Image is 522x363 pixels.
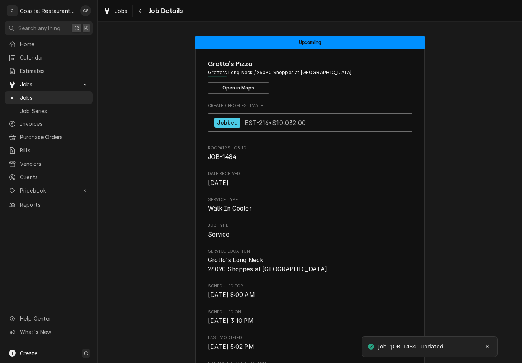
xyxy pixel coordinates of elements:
span: Clients [20,173,89,181]
div: Jobbed [214,118,241,128]
span: Upcoming [299,40,321,45]
a: Calendar [5,51,93,64]
span: Name [208,59,412,69]
span: Create [20,350,37,357]
a: Go to Jobs [5,78,93,91]
span: Last Modified [208,342,412,352]
div: CS [80,5,91,16]
a: Estimates [5,65,93,77]
a: Go to What's New [5,326,93,338]
span: EST-216 • $10,032.00 [245,118,306,126]
span: Purchase Orders [20,133,89,141]
span: Scheduled On [208,316,412,326]
a: Invoices [5,117,93,130]
span: Calendar [20,53,89,62]
a: Reports [5,198,93,211]
span: Roopairs Job ID [208,152,412,162]
span: Search anything [18,24,60,32]
span: Job Type [208,230,412,239]
button: Open in Maps [208,82,269,94]
span: What's New [20,328,88,336]
span: Estimates [20,67,89,75]
span: Invoices [20,120,89,128]
span: Service Location [208,256,412,274]
a: Go to Pricebook [5,184,93,197]
span: Job Details [146,6,183,16]
span: Grotto's Long Neck 26090 Shoppes at [GEOGRAPHIC_DATA] [208,256,327,273]
span: Pricebook [20,186,78,194]
span: Address [208,69,412,76]
span: Job Series [20,107,89,115]
a: Jobs [100,5,131,17]
button: Navigate back [134,5,146,17]
div: Chris Sockriter's Avatar [80,5,91,16]
span: Home [20,40,89,48]
span: Created From Estimate [208,103,412,109]
span: Job Type [208,222,412,228]
a: Bills [5,144,93,157]
div: Job "JOB-1484" updated [378,343,445,351]
span: Walk In Cooler [208,205,251,212]
span: Jobs [115,7,128,15]
div: Client Information [208,59,412,94]
a: Clients [5,171,93,183]
span: Scheduled For [208,290,412,300]
div: C [7,5,18,16]
a: Job Series [5,105,93,117]
a: Go to Help Center [5,312,93,325]
span: Last Modified [208,335,412,341]
span: C [84,349,88,357]
span: JOB-1484 [208,153,237,160]
a: Jobs [5,91,93,104]
span: Service Type [208,204,412,213]
div: Coastal Restaurant Repair [20,7,76,15]
div: Last Modified [208,335,412,351]
span: Jobs [20,94,89,102]
span: [DATE] 8:00 AM [208,291,255,298]
span: Service Type [208,197,412,203]
div: Scheduled On [208,309,412,326]
div: Service Type [208,197,412,213]
span: Scheduled For [208,283,412,289]
span: Reports [20,201,89,209]
div: Created From Estimate [208,103,412,136]
span: Roopairs Job ID [208,145,412,151]
span: [DATE] [208,179,229,186]
span: Scheduled On [208,309,412,315]
span: Help Center [20,314,88,322]
button: Search anything⌘K [5,21,93,35]
span: Vendors [20,160,89,168]
span: [DATE] 5:02 PM [208,343,254,350]
span: Service Location [208,248,412,254]
span: Date Received [208,171,412,177]
span: Bills [20,146,89,154]
span: ⌘ [74,24,79,32]
span: Date Received [208,178,412,188]
div: Job Type [208,222,412,239]
a: Purchase Orders [5,131,93,143]
div: Scheduled For [208,283,412,300]
span: Jobs [20,80,78,88]
a: Vendors [5,157,93,170]
div: Roopairs Job ID [208,145,412,162]
span: [DATE] 3:10 PM [208,317,254,324]
span: K [84,24,88,32]
div: Service Location [208,248,412,274]
a: Home [5,38,93,50]
span: Service [208,231,230,238]
div: Status [195,36,425,49]
div: Date Received [208,171,412,187]
a: View Estimate [208,113,412,132]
